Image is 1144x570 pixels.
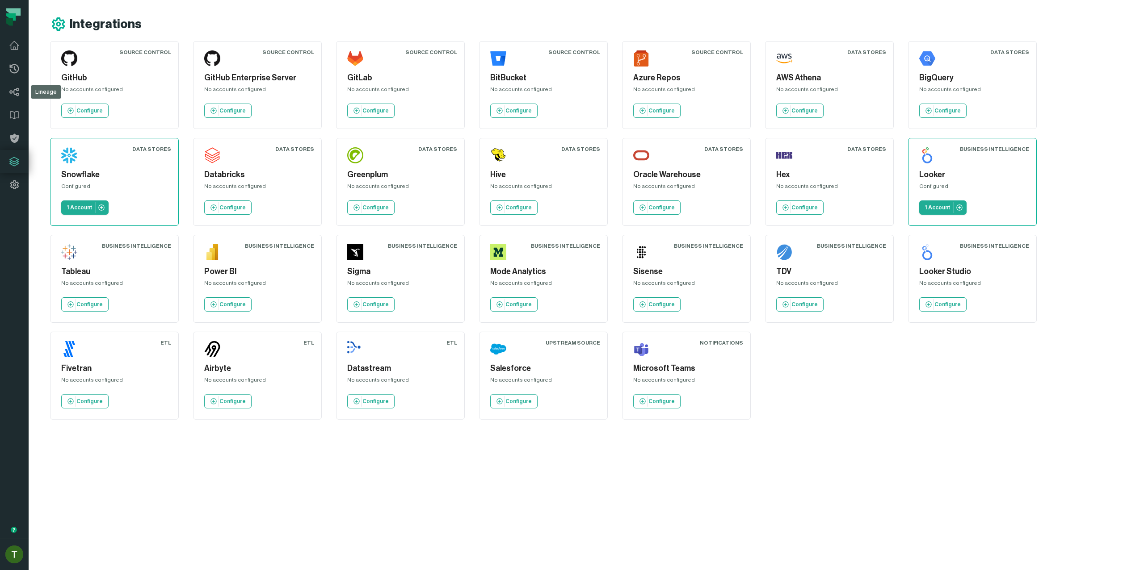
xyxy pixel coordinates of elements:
h5: Hex [776,169,883,181]
img: Looker Studio [919,244,935,260]
div: Business Intelligence [674,242,743,250]
h5: Greenplum [347,169,454,181]
div: Data Stores [132,146,171,153]
img: BigQuery [919,50,935,67]
h5: BigQuery [919,72,1026,84]
a: Configure [633,104,681,118]
div: Business Intelligence [960,146,1029,153]
img: Hex [776,147,792,163]
img: Sigma [347,244,363,260]
p: Configure [219,107,246,114]
img: Airbyte [204,341,220,357]
a: Configure [919,297,967,312]
p: Configure [76,301,103,308]
div: Data Stores [704,146,743,153]
img: Datastream [347,341,363,357]
img: avatar of Tomer Galun [5,545,23,563]
div: No accounts configured [204,183,311,193]
p: Configure [934,301,961,308]
h5: Datastream [347,362,454,374]
img: TDV [776,244,792,260]
img: Greenplum [347,147,363,163]
div: No accounts configured [490,376,597,387]
div: No accounts configured [490,279,597,290]
h5: Airbyte [204,362,311,374]
a: Configure [347,104,395,118]
div: Business Intelligence [388,242,457,250]
img: Power BI [204,244,220,260]
h5: Power BI [204,266,311,278]
div: No accounts configured [204,86,311,96]
p: Configure [219,204,246,211]
a: Configure [204,104,252,118]
a: Configure [204,297,252,312]
img: Salesforce [490,341,506,357]
div: No accounts configured [919,86,1026,96]
div: ETL [160,339,171,346]
div: No accounts configured [776,279,883,290]
div: Configured [61,183,168,193]
h5: Oracle Warehouse [633,169,740,181]
a: Configure [919,104,967,118]
h5: TDV [776,266,883,278]
a: Configure [776,297,824,312]
p: Configure [76,398,103,405]
div: No accounts configured [61,279,168,290]
div: No accounts configured [347,376,454,387]
p: Configure [505,398,532,405]
h5: GitHub [61,72,168,84]
img: Oracle Warehouse [633,147,649,163]
a: Configure [347,200,395,215]
a: Configure [776,104,824,118]
h5: BitBucket [490,72,597,84]
p: Configure [362,204,389,211]
div: No accounts configured [204,376,311,387]
p: Configure [505,301,532,308]
a: Configure [204,200,252,215]
img: GitHub [61,50,77,67]
div: Upstream Source [546,339,600,346]
div: Lineage [31,85,61,99]
div: Notifications [700,339,743,346]
div: No accounts configured [776,86,883,96]
img: Fivetran [61,341,77,357]
div: Source Control [119,49,171,56]
h5: Salesforce [490,362,597,374]
p: Configure [648,398,675,405]
h5: Sisense [633,266,740,278]
img: Tableau [61,244,77,260]
img: Azure Repos [633,50,649,67]
p: Configure [362,301,389,308]
p: Configure [934,107,961,114]
h5: Azure Repos [633,72,740,84]
a: Configure [633,297,681,312]
p: Configure [219,398,246,405]
div: Source Control [691,49,743,56]
div: No accounts configured [204,279,311,290]
p: 1 Account [67,204,92,211]
a: Configure [347,394,395,408]
div: No accounts configured [490,183,597,193]
div: Tooltip anchor [10,526,18,534]
img: AWS Athena [776,50,792,67]
img: Snowflake [61,147,77,163]
div: Data Stores [275,146,314,153]
h5: Microsoft Teams [633,362,740,374]
a: 1 Account [919,200,967,215]
h5: Fivetran [61,362,168,374]
p: Configure [648,107,675,114]
div: Data Stores [847,49,886,56]
a: Configure [61,394,109,408]
img: Looker [919,147,935,163]
img: GitLab [347,50,363,67]
img: Mode Analytics [490,244,506,260]
h5: Looker [919,169,1026,181]
div: Data Stores [418,146,457,153]
div: No accounts configured [61,376,168,387]
div: Business Intelligence [960,242,1029,250]
div: No accounts configured [490,86,597,96]
p: 1 Account [925,204,950,211]
img: Sisense [633,244,649,260]
div: No accounts configured [347,279,454,290]
div: Source Control [262,49,314,56]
